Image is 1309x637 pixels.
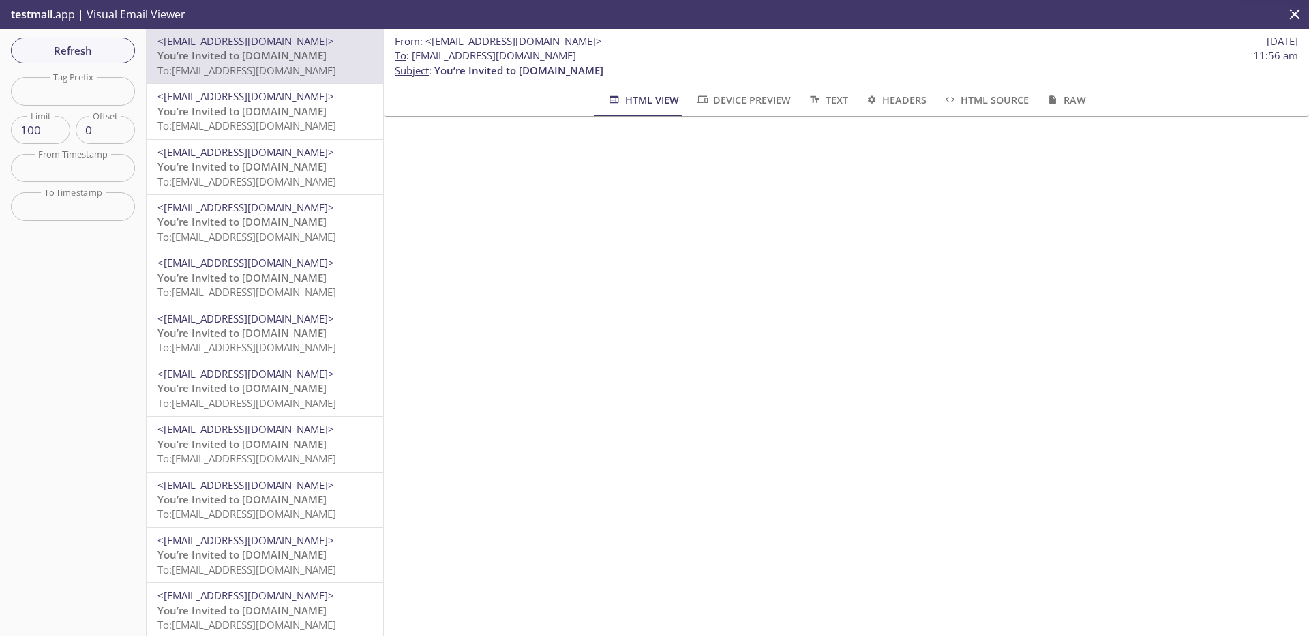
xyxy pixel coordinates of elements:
span: You’re Invited to [DOMAIN_NAME] [157,160,327,173]
span: You’re Invited to [DOMAIN_NAME] [157,215,327,228]
span: You’re Invited to [DOMAIN_NAME] [157,271,327,284]
span: : [EMAIL_ADDRESS][DOMAIN_NAME] [395,48,576,63]
span: <[EMAIL_ADDRESS][DOMAIN_NAME]> [157,201,334,214]
span: Text [807,91,847,108]
span: You’re Invited to [DOMAIN_NAME] [157,326,327,340]
div: <[EMAIL_ADDRESS][DOMAIN_NAME]>You’re Invited to [DOMAIN_NAME]To:[EMAIL_ADDRESS][DOMAIN_NAME] [147,528,383,582]
span: Subject [395,63,429,77]
span: Headers [864,91,927,108]
span: Raw [1045,91,1085,108]
span: <[EMAIL_ADDRESS][DOMAIN_NAME]> [157,478,334,492]
span: Device Preview [695,91,791,108]
span: <[EMAIL_ADDRESS][DOMAIN_NAME]> [157,34,334,48]
span: <[EMAIL_ADDRESS][DOMAIN_NAME]> [157,145,334,159]
span: : [395,34,602,48]
span: You’re Invited to [DOMAIN_NAME] [157,381,327,395]
span: <[EMAIL_ADDRESS][DOMAIN_NAME]> [157,533,334,547]
span: [DATE] [1267,34,1298,48]
span: You’re Invited to [DOMAIN_NAME] [157,48,327,62]
span: You’re Invited to [DOMAIN_NAME] [157,104,327,118]
span: 11:56 am [1253,48,1298,63]
span: <[EMAIL_ADDRESS][DOMAIN_NAME]> [157,256,334,269]
div: <[EMAIL_ADDRESS][DOMAIN_NAME]>You’re Invited to [DOMAIN_NAME]To:[EMAIL_ADDRESS][DOMAIN_NAME] [147,361,383,416]
span: To: [EMAIL_ADDRESS][DOMAIN_NAME] [157,451,336,465]
span: You’re Invited to [DOMAIN_NAME] [157,604,327,617]
p: : [395,48,1298,78]
span: <[EMAIL_ADDRESS][DOMAIN_NAME]> [157,312,334,325]
div: <[EMAIL_ADDRESS][DOMAIN_NAME]>You’re Invited to [DOMAIN_NAME]To:[EMAIL_ADDRESS][DOMAIN_NAME] [147,250,383,305]
span: <[EMAIL_ADDRESS][DOMAIN_NAME]> [157,589,334,602]
span: From [395,34,420,48]
div: <[EMAIL_ADDRESS][DOMAIN_NAME]>You’re Invited to [DOMAIN_NAME]To:[EMAIL_ADDRESS][DOMAIN_NAME] [147,84,383,138]
div: <[EMAIL_ADDRESS][DOMAIN_NAME]>You’re Invited to [DOMAIN_NAME]To:[EMAIL_ADDRESS][DOMAIN_NAME] [147,29,383,83]
div: <[EMAIL_ADDRESS][DOMAIN_NAME]>You’re Invited to [DOMAIN_NAME]To:[EMAIL_ADDRESS][DOMAIN_NAME] [147,417,383,471]
span: To: [EMAIL_ADDRESS][DOMAIN_NAME] [157,340,336,354]
span: <[EMAIL_ADDRESS][DOMAIN_NAME]> [157,89,334,103]
span: To [395,48,406,62]
span: You’re Invited to [DOMAIN_NAME] [434,63,603,77]
div: <[EMAIL_ADDRESS][DOMAIN_NAME]>You’re Invited to [DOMAIN_NAME]To:[EMAIL_ADDRESS][DOMAIN_NAME] [147,473,383,527]
span: You’re Invited to [DOMAIN_NAME] [157,437,327,451]
span: To: [EMAIL_ADDRESS][DOMAIN_NAME] [157,119,336,132]
span: To: [EMAIL_ADDRESS][DOMAIN_NAME] [157,63,336,77]
span: Refresh [22,42,124,59]
span: <[EMAIL_ADDRESS][DOMAIN_NAME]> [157,422,334,436]
span: You’re Invited to [DOMAIN_NAME] [157,548,327,561]
span: To: [EMAIL_ADDRESS][DOMAIN_NAME] [157,230,336,243]
span: To: [EMAIL_ADDRESS][DOMAIN_NAME] [157,396,336,410]
span: To: [EMAIL_ADDRESS][DOMAIN_NAME] [157,618,336,632]
span: To: [EMAIL_ADDRESS][DOMAIN_NAME] [157,563,336,576]
span: To: [EMAIL_ADDRESS][DOMAIN_NAME] [157,507,336,520]
span: <[EMAIL_ADDRESS][DOMAIN_NAME]> [425,34,602,48]
span: testmail [11,7,52,22]
span: <[EMAIL_ADDRESS][DOMAIN_NAME]> [157,367,334,381]
span: HTML View [607,91,678,108]
button: Refresh [11,38,135,63]
div: <[EMAIL_ADDRESS][DOMAIN_NAME]>You’re Invited to [DOMAIN_NAME]To:[EMAIL_ADDRESS][DOMAIN_NAME] [147,306,383,361]
span: You’re Invited to [DOMAIN_NAME] [157,492,327,506]
div: <[EMAIL_ADDRESS][DOMAIN_NAME]>You’re Invited to [DOMAIN_NAME]To:[EMAIL_ADDRESS][DOMAIN_NAME] [147,195,383,250]
div: <[EMAIL_ADDRESS][DOMAIN_NAME]>You’re Invited to [DOMAIN_NAME]To:[EMAIL_ADDRESS][DOMAIN_NAME] [147,140,383,194]
span: HTML Source [943,91,1029,108]
span: To: [EMAIL_ADDRESS][DOMAIN_NAME] [157,175,336,188]
span: To: [EMAIL_ADDRESS][DOMAIN_NAME] [157,285,336,299]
